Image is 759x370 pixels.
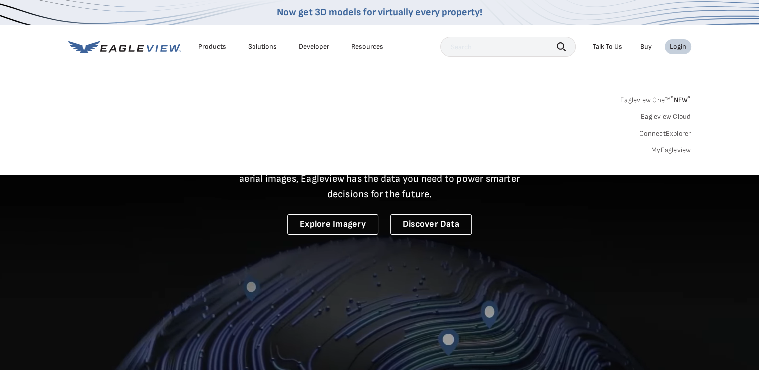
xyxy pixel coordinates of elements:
a: Now get 3D models for virtually every property! [277,6,482,18]
a: Explore Imagery [287,214,378,235]
p: A new era starts here. Built on more than 3.5 billion high-resolution aerial images, Eagleview ha... [227,155,532,202]
div: Solutions [248,42,277,51]
a: Developer [299,42,329,51]
input: Search [440,37,576,57]
a: MyEagleview [651,146,691,155]
a: Buy [640,42,652,51]
div: Products [198,42,226,51]
div: Login [670,42,686,51]
div: Resources [351,42,383,51]
a: Eagleview Cloud [641,112,691,121]
a: Eagleview One™*NEW* [620,93,691,104]
div: Talk To Us [593,42,622,51]
a: ConnectExplorer [639,129,691,138]
a: Discover Data [390,214,472,235]
span: NEW [670,96,691,104]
